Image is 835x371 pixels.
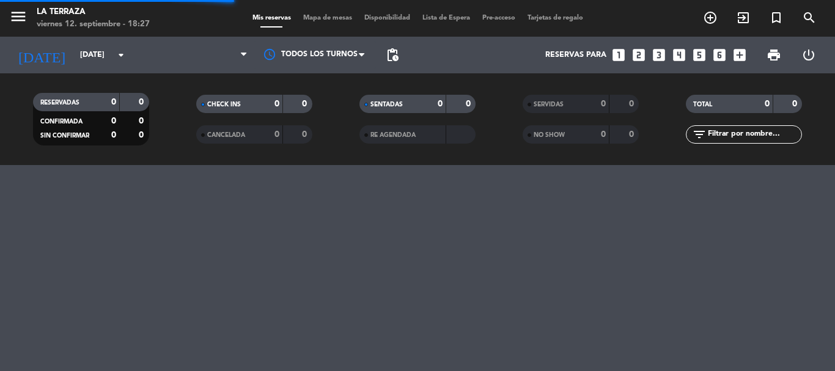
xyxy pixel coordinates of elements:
[139,98,146,106] strong: 0
[629,100,636,108] strong: 0
[37,18,150,31] div: viernes 12. septiembre - 18:27
[40,100,79,106] span: RESERVADAS
[693,101,712,108] span: TOTAL
[707,128,801,141] input: Filtrar por nombre...
[671,47,687,63] i: looks_4
[651,47,667,63] i: looks_3
[9,7,28,30] button: menu
[767,48,781,62] span: print
[476,15,521,21] span: Pre-acceso
[792,100,800,108] strong: 0
[802,10,817,25] i: search
[601,130,606,139] strong: 0
[40,119,83,125] span: CONFIRMADA
[246,15,297,21] span: Mis reservas
[631,47,647,63] i: looks_two
[139,131,146,139] strong: 0
[732,47,748,63] i: add_box
[521,15,589,21] span: Tarjetas de regalo
[765,100,770,108] strong: 0
[545,51,606,59] span: Reservas para
[274,100,279,108] strong: 0
[297,15,358,21] span: Mapa de mesas
[9,42,74,68] i: [DATE]
[629,130,636,139] strong: 0
[370,101,403,108] span: SENTADAS
[9,7,28,26] i: menu
[111,98,116,106] strong: 0
[385,48,400,62] span: pending_actions
[611,47,627,63] i: looks_one
[466,100,473,108] strong: 0
[37,6,150,18] div: La Terraza
[769,10,784,25] i: turned_in_not
[534,101,564,108] span: SERVIDAS
[703,10,718,25] i: add_circle_outline
[207,132,245,138] span: CANCELADA
[736,10,751,25] i: exit_to_app
[207,101,241,108] span: CHECK INS
[111,117,116,125] strong: 0
[111,131,116,139] strong: 0
[302,130,309,139] strong: 0
[801,48,816,62] i: power_settings_new
[416,15,476,21] span: Lista de Espera
[691,47,707,63] i: looks_5
[791,37,826,73] div: LOG OUT
[370,132,416,138] span: RE AGENDADA
[712,47,727,63] i: looks_6
[40,133,89,139] span: SIN CONFIRMAR
[534,132,565,138] span: NO SHOW
[302,100,309,108] strong: 0
[438,100,443,108] strong: 0
[358,15,416,21] span: Disponibilidad
[692,127,707,142] i: filter_list
[601,100,606,108] strong: 0
[114,48,128,62] i: arrow_drop_down
[139,117,146,125] strong: 0
[274,130,279,139] strong: 0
